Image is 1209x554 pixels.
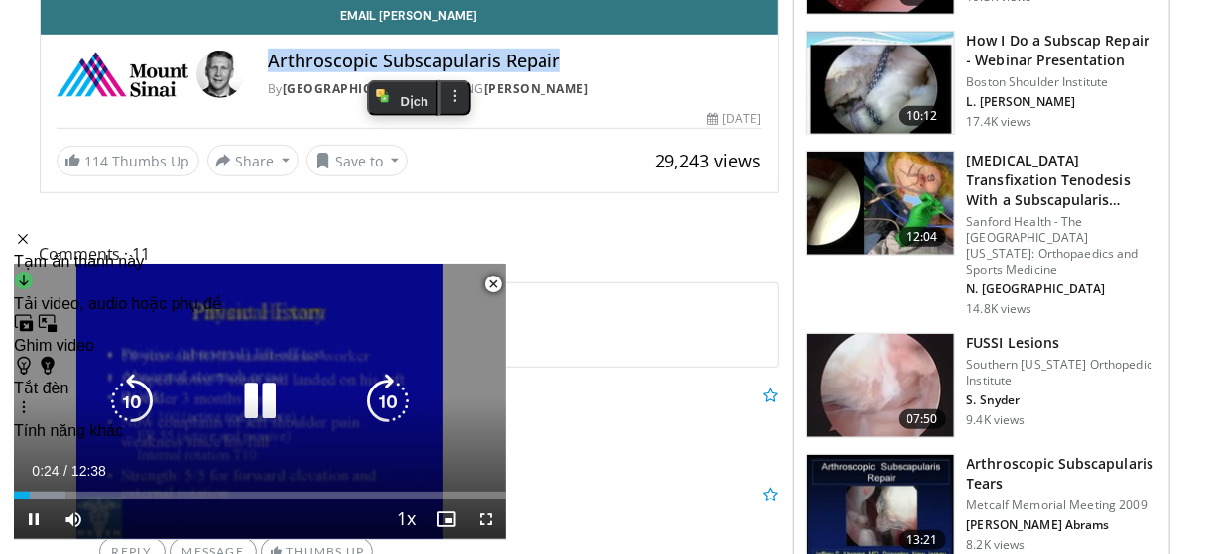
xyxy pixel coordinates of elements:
[466,499,506,539] button: Fullscreen
[806,31,1157,136] a: 10:12 How I Do a Subscap Repair - Webinar Presentation Boston Shoulder Institute L. [PERSON_NAME]...
[57,146,199,176] a: 114 Thumbs Up
[967,392,1157,408] p: S. Snyder
[807,334,954,437] img: snyder_fussio_3.png.150x105_q85_crop-smart_upscale.jpg
[967,498,1157,513] p: Metcalf Memorial Meeting 2009
[40,241,779,267] span: Comments 11
[967,31,1157,70] h3: How I Do a Subscap Repair - Webinar Presentation
[196,51,244,98] img: Avatar
[63,463,67,479] span: /
[426,499,466,539] button: Enable picture-in-picture mode
[967,537,1026,553] p: 8.2K views
[14,264,506,540] video-js: Video Player
[967,301,1032,317] p: 14.8K views
[899,409,946,429] span: 07:50
[14,499,54,539] button: Pause
[967,281,1157,297] p: N. [GEOGRAPHIC_DATA]
[207,145,300,176] button: Share
[967,454,1157,494] h3: Arthroscopic Subscapularis Tears
[967,517,1157,533] p: [PERSON_NAME] Abrams
[268,51,762,72] h4: Arthroscopic Subscapularis Repair
[967,214,1157,277] p: Sanford Health - The [GEOGRAPHIC_DATA][US_STATE]: Orthopaedics and Sports Medicine
[306,145,408,176] button: Save to
[967,114,1032,130] p: 17.4K views
[85,152,109,170] span: 114
[899,530,946,550] span: 13:21
[967,94,1157,110] p: L. [PERSON_NAME]
[484,80,589,97] a: [PERSON_NAME]
[967,151,1157,210] h3: [MEDICAL_DATA] Transfixation Tenodesis With a Subscapularis Repair: An All-A…
[54,499,93,539] button: Mute
[283,80,416,97] a: [GEOGRAPHIC_DATA]
[967,412,1026,428] p: 9.4K views
[807,152,954,255] img: 46648d68-e03f-4bae-a53a-d0b161c86e44.150x105_q85_crop-smart_upscale.jpg
[967,357,1157,388] p: Southern [US_STATE] Orthopedic Institute
[967,333,1157,353] h3: FUSSI Lesions
[806,151,1157,317] a: 12:04 [MEDICAL_DATA] Transfixation Tenodesis With a Subscapularis Repair: An All-A… Sanford Healt...
[656,149,762,172] span: 29,243 views
[899,227,946,247] span: 12:04
[967,74,1157,90] p: Boston Shoulder Institute
[57,51,188,98] img: Mount Sinai
[71,463,106,479] span: 12:38
[387,499,426,539] button: Playback Rate
[473,264,513,305] button: Close
[32,463,59,479] span: 0:24
[707,110,761,128] div: [DATE]
[807,32,954,135] img: Higgins_subscap_webinar_3.png.150x105_q85_crop-smart_upscale.jpg
[268,80,762,98] div: By FEATURING
[14,492,506,499] div: Progress Bar
[806,333,1157,438] a: 07:50 FUSSI Lesions Southern [US_STATE] Orthopedic Institute S. Snyder 9.4K views
[899,106,946,126] span: 10:12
